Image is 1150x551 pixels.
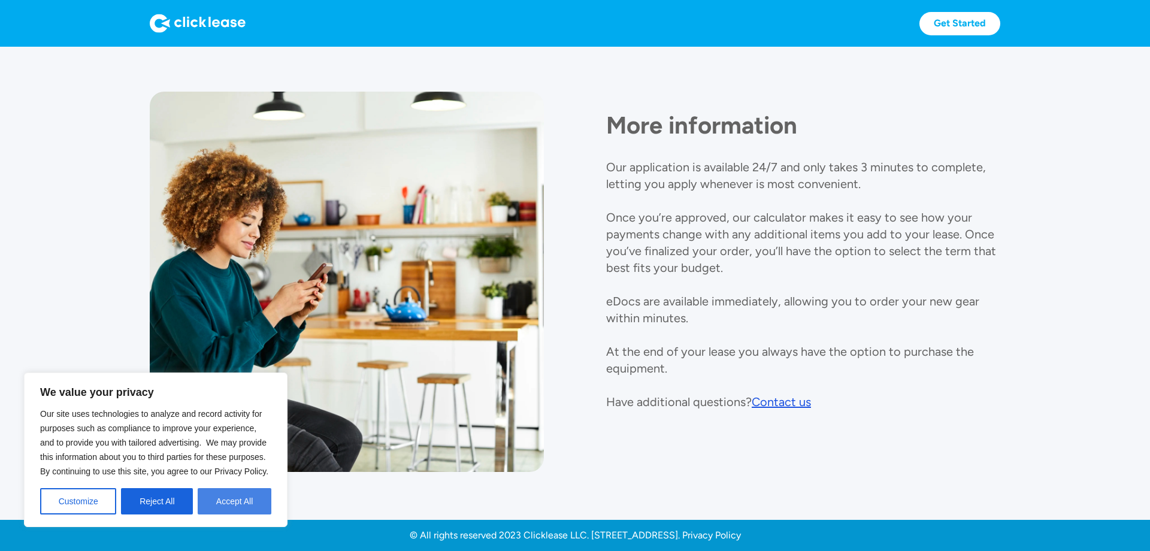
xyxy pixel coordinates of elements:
button: Reject All [121,488,193,514]
img: Logo [150,14,246,33]
div: Contact us [752,395,811,409]
a: Contact us [752,393,811,410]
span: Our site uses technologies to analyze and record activity for purposes such as compliance to impr... [40,409,268,476]
p: Our application is available 24/7 and only takes 3 minutes to complete, letting you apply wheneve... [606,160,996,409]
button: Accept All [198,488,271,514]
p: We value your privacy [40,385,271,399]
button: Customize [40,488,116,514]
div: We value your privacy [24,373,287,527]
a: © All rights reserved 2023 Clicklease LLC. [STREET_ADDRESS]. Privacy Policy [410,529,741,541]
h1: More information [606,111,1000,140]
a: Get Started [919,12,1000,35]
